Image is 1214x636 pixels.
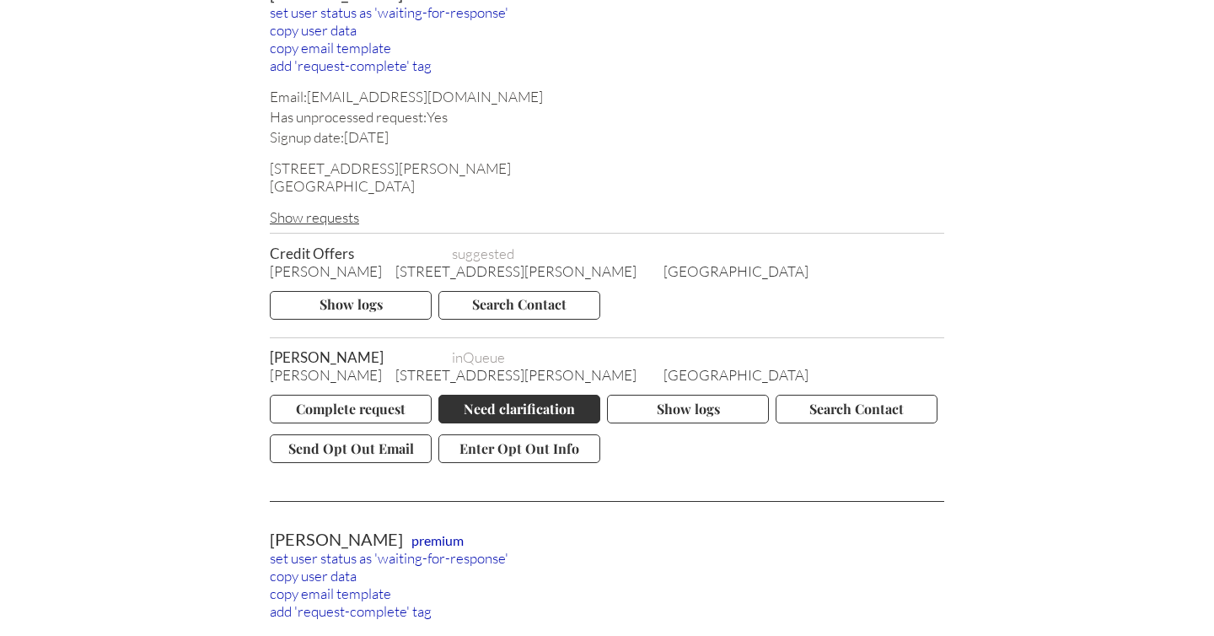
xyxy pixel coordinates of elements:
div: set user status as 'waiting-for-response' [270,3,944,21]
div: Signup date: [DATE] [270,128,944,146]
span: [GEOGRAPHIC_DATA] [663,262,808,280]
button: Show logs [607,395,769,423]
div: set user status as 'waiting-for-response' [270,549,944,567]
span: premium [411,532,464,548]
button: Need clarification [438,395,600,423]
span: suggested [452,245,587,262]
button: Send Opt Out Email [270,434,432,463]
button: Show logs [270,291,432,320]
span: [PERSON_NAME] [270,348,438,366]
span: [GEOGRAPHIC_DATA] [663,366,808,384]
div: [GEOGRAPHIC_DATA] [270,177,944,195]
div: add 'request-complete' tag [270,602,944,620]
span: [PERSON_NAME] [270,366,382,384]
button: Search Contact [776,395,937,423]
div: copy email template [270,585,944,602]
button: Enter Opt Out Info [438,434,600,463]
span: [STREET_ADDRESS][PERSON_NAME] [395,262,637,280]
div: Has unprocessed request: Yes [270,108,944,126]
div: copy user data [270,567,944,585]
span: [STREET_ADDRESS][PERSON_NAME] [395,366,637,384]
span: [PERSON_NAME] [270,262,382,280]
span: inQueue [452,348,587,366]
button: Complete request [270,395,432,423]
div: copy user data [270,21,944,39]
div: Email: [EMAIL_ADDRESS][DOMAIN_NAME] [270,88,944,105]
div: add 'request-complete' tag [270,57,944,74]
span: Credit Offers [270,245,438,262]
div: [STREET_ADDRESS][PERSON_NAME] [270,159,944,177]
div: [PERSON_NAME] [270,529,944,549]
div: copy email template [270,39,944,57]
div: Show requests [270,208,944,226]
button: Search Contact [438,291,600,320]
